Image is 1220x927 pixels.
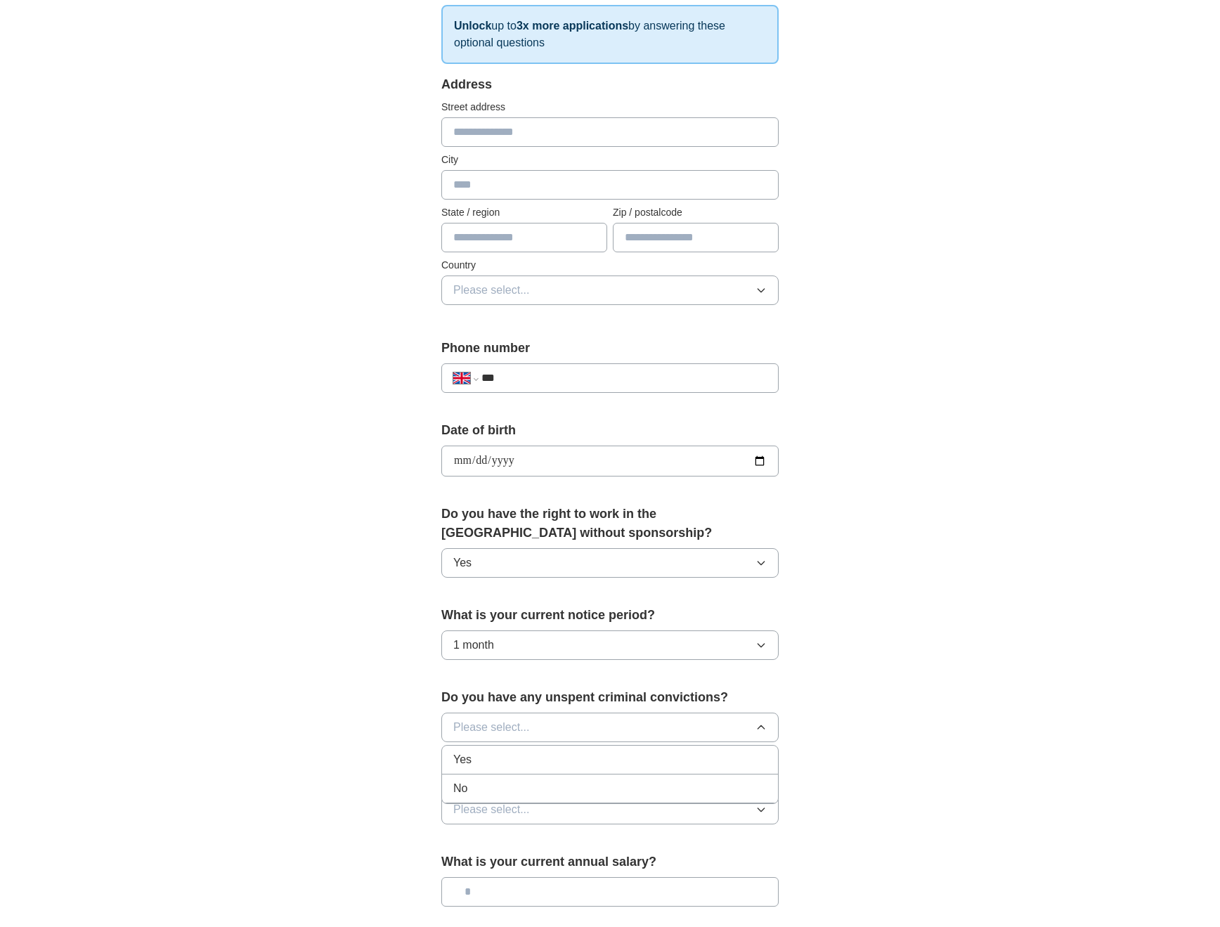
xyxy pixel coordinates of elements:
[441,421,779,440] label: Date of birth
[441,100,779,115] label: Street address
[453,751,472,768] span: Yes
[517,20,628,32] strong: 3x more applications
[453,801,530,818] span: Please select...
[441,548,779,578] button: Yes
[441,606,779,625] label: What is your current notice period?
[441,505,779,543] label: Do you have the right to work in the [GEOGRAPHIC_DATA] without sponsorship?
[453,555,472,571] span: Yes
[441,153,779,167] label: City
[441,75,779,94] div: Address
[453,719,530,736] span: Please select...
[441,275,779,305] button: Please select...
[441,339,779,358] label: Phone number
[441,688,779,707] label: Do you have any unspent criminal convictions?
[441,853,779,871] label: What is your current annual salary?
[441,713,779,742] button: Please select...
[441,795,779,824] button: Please select...
[453,282,530,299] span: Please select...
[441,258,779,273] label: Country
[454,20,491,32] strong: Unlock
[441,630,779,660] button: 1 month
[453,637,494,654] span: 1 month
[441,205,607,220] label: State / region
[453,780,467,797] span: No
[441,5,779,64] p: up to by answering these optional questions
[613,205,779,220] label: Zip / postalcode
